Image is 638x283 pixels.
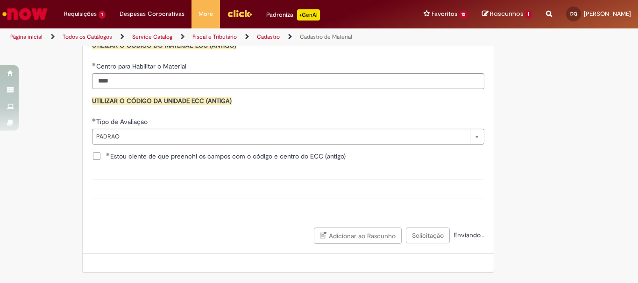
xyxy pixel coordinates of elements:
span: Obrigatório Preenchido [92,62,96,66]
span: PADRAO [96,129,465,144]
span: More [198,9,213,19]
span: Despesas Corporativas [120,9,184,19]
span: UTILIZAR O CÓDIGO DO MATERIAL ECC (ANTIGO) [92,41,236,49]
img: ServiceNow [1,5,49,23]
div: Padroniza [266,9,320,21]
a: Cadastro [257,33,280,41]
a: Service Catalog [132,33,172,41]
span: Favoritos [432,9,457,19]
span: Centro para Habilitar o Material [96,62,188,70]
p: +GenAi [297,9,320,21]
a: Cadastro de Material [300,33,352,41]
span: UTILIZAR O CÓDIGO DA UNIDADE ECC (ANTIGA) [92,97,232,105]
a: Rascunhos [482,10,532,19]
a: Página inicial [10,33,43,41]
span: 12 [459,11,468,19]
span: Estou ciente de que preenchi os campos com o código e centro do ECC (antigo) [106,152,346,161]
span: Enviando... [452,231,484,239]
span: Rascunhos [490,9,524,18]
img: click_logo_yellow_360x200.png [227,7,252,21]
input: Centro para Habilitar o Material [92,73,484,89]
a: Todos os Catálogos [63,33,112,41]
span: Requisições [64,9,97,19]
span: 1 [99,11,106,19]
span: Obrigatório Preenchido [106,152,110,156]
span: [PERSON_NAME] [584,10,631,18]
span: 1 [525,10,532,19]
ul: Trilhas de página [7,28,418,46]
span: Obrigatório Preenchido [92,118,96,122]
span: Tipo de Avaliação [96,117,149,126]
span: DQ [570,11,577,17]
a: Fiscal e Tributário [192,33,237,41]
